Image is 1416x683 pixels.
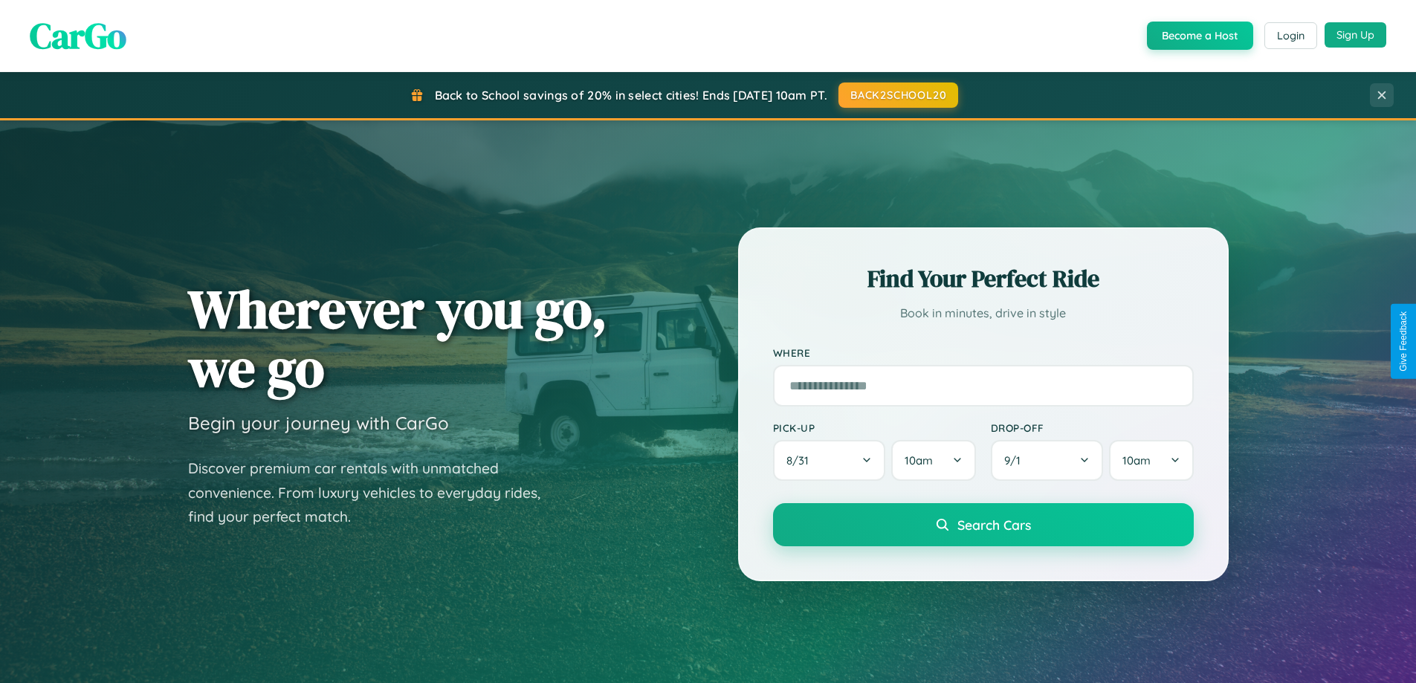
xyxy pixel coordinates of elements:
button: 8/31 [773,440,886,481]
span: CarGo [30,11,126,60]
button: 9/1 [991,440,1104,481]
button: 10am [891,440,975,481]
h2: Find Your Perfect Ride [773,262,1194,295]
button: Search Cars [773,503,1194,546]
button: Login [1264,22,1317,49]
button: Sign Up [1325,22,1386,48]
p: Book in minutes, drive in style [773,302,1194,324]
label: Pick-up [773,421,976,434]
span: 8 / 31 [786,453,816,467]
label: Where [773,346,1194,359]
span: Search Cars [957,517,1031,533]
span: Back to School savings of 20% in select cities! Ends [DATE] 10am PT. [435,88,827,103]
button: Become a Host [1147,22,1253,50]
h3: Begin your journey with CarGo [188,412,449,434]
div: Give Feedback [1398,311,1409,372]
span: 10am [1122,453,1151,467]
h1: Wherever you go, we go [188,279,607,397]
label: Drop-off [991,421,1194,434]
p: Discover premium car rentals with unmatched convenience. From luxury vehicles to everyday rides, ... [188,456,560,529]
button: 10am [1109,440,1193,481]
span: 9 / 1 [1004,453,1028,467]
span: 10am [905,453,933,467]
button: BACK2SCHOOL20 [838,82,958,108]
